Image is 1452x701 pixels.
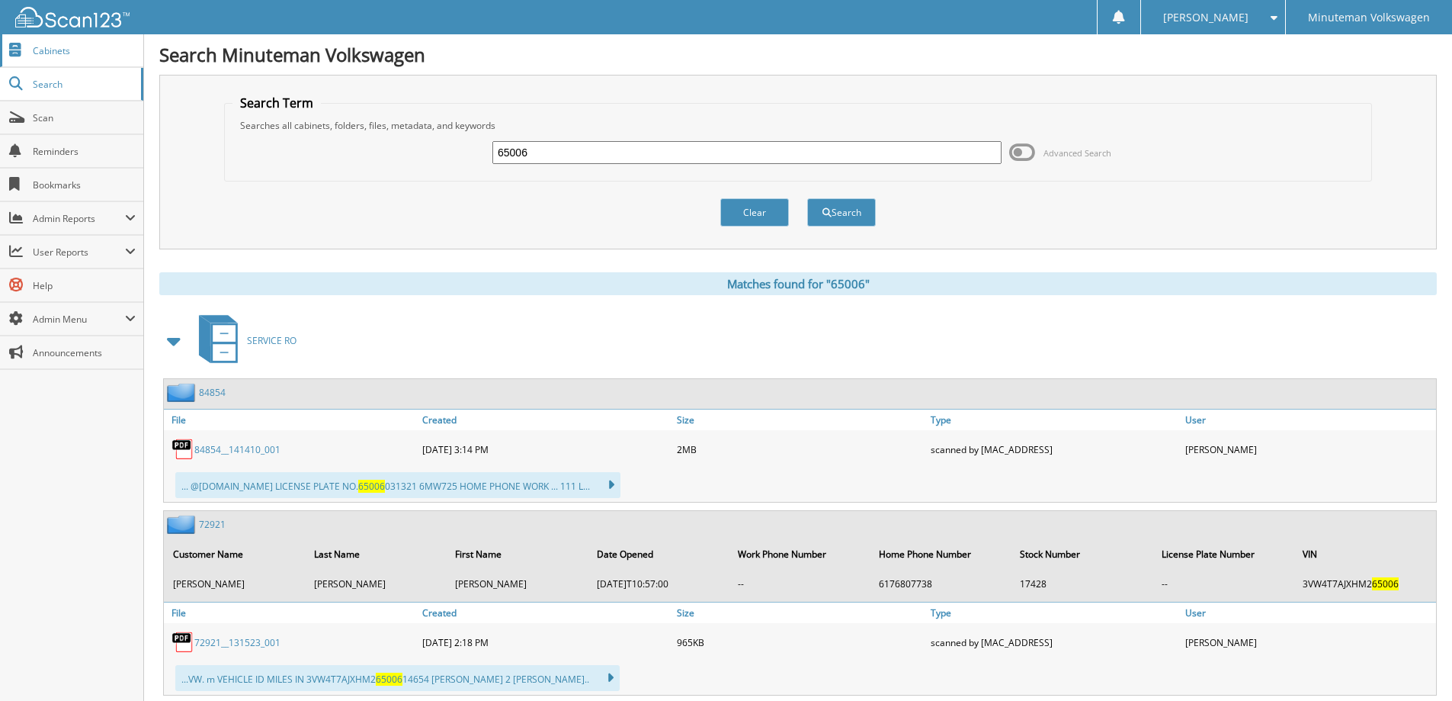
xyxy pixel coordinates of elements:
[164,410,418,430] a: File
[1295,571,1434,596] td: 3VW4T7AJXHM2
[376,673,402,686] span: 65006
[358,480,385,493] span: 65006
[33,346,136,359] span: Announcements
[33,212,125,225] span: Admin Reports
[33,145,136,158] span: Reminders
[171,438,194,461] img: PDF.png
[927,603,1181,623] a: Type
[1181,410,1436,430] a: User
[589,539,729,570] th: Date Opened
[33,313,125,326] span: Admin Menu
[232,95,321,111] legend: Search Term
[673,434,928,465] div: 2MB
[199,518,226,531] a: 72921
[730,571,870,596] td: --
[673,603,928,623] a: Size
[418,627,673,658] div: [DATE] 2:18 PM
[194,443,280,456] a: 84854__141410_001
[175,472,620,498] div: ... @[DOMAIN_NAME] LICENSE PLATE NO. 031321 6MW725 HOME PHONE WORK ... 111 L...
[171,631,194,654] img: PDF.png
[175,665,620,691] div: ...VW. m VEHICLE ID MILES IN 3VW4T7AJXHM2 14654 [PERSON_NAME] 2 [PERSON_NAME]..
[418,603,673,623] a: Created
[199,386,226,399] a: 84854
[720,198,789,227] button: Clear
[33,178,136,191] span: Bookmarks
[167,515,199,534] img: folder2.png
[232,119,1364,132] div: Searches all cabinets, folders, files, metadata, and keywords
[1372,577,1399,590] span: 65006
[1012,571,1152,596] td: 17428
[871,571,1011,596] td: 6176807738
[306,571,446,596] td: [PERSON_NAME]
[33,111,136,124] span: Scan
[167,383,199,402] img: folder2.png
[927,434,1181,465] div: scanned by [MAC_ADDRESS]
[159,42,1437,67] h1: Search Minuteman Volkswagen
[1181,603,1436,623] a: User
[165,539,305,570] th: Customer Name
[1295,539,1434,570] th: VIN
[730,539,870,570] th: Work Phone Number
[807,198,876,227] button: Search
[1163,13,1248,22] span: [PERSON_NAME]
[1043,147,1111,159] span: Advanced Search
[418,434,673,465] div: [DATE] 3:14 PM
[33,279,136,292] span: Help
[927,627,1181,658] div: scanned by [MAC_ADDRESS]
[1154,571,1293,596] td: --
[447,571,587,596] td: [PERSON_NAME]
[1181,434,1436,465] div: [PERSON_NAME]
[33,246,125,259] span: User Reports
[1181,627,1436,658] div: [PERSON_NAME]
[1154,539,1293,570] th: License Plate Number
[306,539,446,570] th: Last Name
[927,410,1181,430] a: Type
[33,44,136,57] span: Cabinets
[33,78,133,91] span: Search
[247,334,296,347] span: SERVICE RO
[159,272,1437,295] div: Matches found for "65006"
[673,627,928,658] div: 965KB
[1308,13,1430,22] span: Minuteman Volkswagen
[673,410,928,430] a: Size
[190,310,296,371] a: SERVICE RO
[164,603,418,623] a: File
[1012,539,1152,570] th: Stock Number
[194,636,280,649] a: 72921__131523_001
[165,571,305,596] td: [PERSON_NAME]
[15,7,130,27] img: scan123-logo-white.svg
[1376,628,1452,701] iframe: Chat Widget
[589,571,729,596] td: [DATE]T10:57:00
[871,539,1011,570] th: Home Phone Number
[447,539,587,570] th: First Name
[418,410,673,430] a: Created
